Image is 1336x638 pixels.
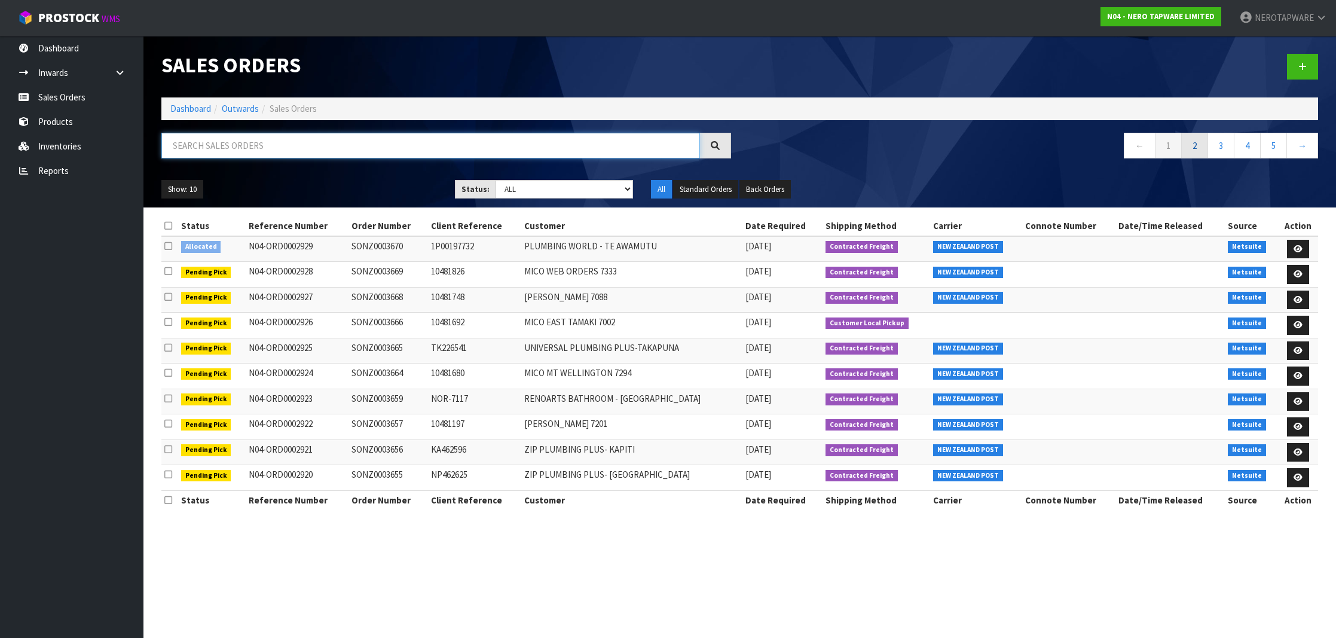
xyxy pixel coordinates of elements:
[428,262,521,288] td: 10481826
[246,465,348,491] td: N04-ORD0002920
[222,103,259,114] a: Outwards
[745,265,771,277] span: [DATE]
[521,287,742,313] td: [PERSON_NAME] 7088
[246,216,348,236] th: Reference Number
[930,490,1022,509] th: Carrier
[745,342,771,353] span: [DATE]
[178,216,246,236] th: Status
[348,364,427,389] td: SONZ0003664
[181,470,231,482] span: Pending Pick
[749,133,1319,162] nav: Page navigation
[1225,490,1278,509] th: Source
[826,241,898,253] span: Contracted Freight
[348,236,427,262] td: SONZ0003670
[1228,419,1266,431] span: Netsuite
[428,490,521,509] th: Client Reference
[348,414,427,440] td: SONZ0003657
[742,490,823,509] th: Date Required
[1115,490,1225,509] th: Date/Time Released
[745,393,771,404] span: [DATE]
[348,262,427,288] td: SONZ0003669
[826,393,898,405] span: Contracted Freight
[1278,216,1318,236] th: Action
[1228,267,1266,279] span: Netsuite
[651,180,672,199] button: All
[38,10,99,26] span: ProStock
[246,414,348,440] td: N04-ORD0002922
[826,292,898,304] span: Contracted Freight
[181,444,231,456] span: Pending Pick
[933,393,1003,405] span: NEW ZEALAND POST
[246,236,348,262] td: N04-ORD0002929
[745,418,771,429] span: [DATE]
[1286,133,1318,158] a: →
[1228,343,1266,355] span: Netsuite
[521,439,742,465] td: ZIP PLUMBING PLUS- KAPITI
[1228,368,1266,380] span: Netsuite
[933,368,1003,380] span: NEW ZEALAND POST
[1225,216,1278,236] th: Source
[1234,133,1261,158] a: 4
[521,490,742,509] th: Customer
[348,287,427,313] td: SONZ0003668
[348,389,427,414] td: SONZ0003659
[246,338,348,364] td: N04-ORD0002925
[1228,444,1266,456] span: Netsuite
[1181,133,1208,158] a: 2
[1022,216,1115,236] th: Connote Number
[246,262,348,288] td: N04-ORD0002928
[826,470,898,482] span: Contracted Freight
[745,367,771,378] span: [DATE]
[348,465,427,491] td: SONZ0003655
[428,364,521,389] td: 10481680
[102,13,120,25] small: WMS
[933,267,1003,279] span: NEW ZEALAND POST
[826,419,898,431] span: Contracted Freight
[826,318,909,329] span: Customer Local Pickup
[270,103,317,114] span: Sales Orders
[1207,133,1234,158] a: 3
[348,439,427,465] td: SONZ0003656
[739,180,791,199] button: Back Orders
[181,241,221,253] span: Allocated
[161,133,700,158] input: Search sales orders
[1228,470,1266,482] span: Netsuite
[428,236,521,262] td: 1P00197732
[1255,12,1314,23] span: NEROTAPWARE
[1124,133,1155,158] a: ←
[348,216,427,236] th: Order Number
[521,262,742,288] td: MICO WEB ORDERS 7333
[1228,241,1266,253] span: Netsuite
[246,364,348,389] td: N04-ORD0002924
[246,287,348,313] td: N04-ORD0002927
[181,267,231,279] span: Pending Pick
[428,216,521,236] th: Client Reference
[18,10,33,25] img: cube-alt.png
[933,292,1003,304] span: NEW ZEALAND POST
[521,216,742,236] th: Customer
[428,439,521,465] td: KA462596
[521,414,742,440] td: [PERSON_NAME] 7201
[1155,133,1182,158] a: 1
[348,490,427,509] th: Order Number
[428,313,521,338] td: 10481692
[428,287,521,313] td: 10481748
[1115,216,1225,236] th: Date/Time Released
[826,267,898,279] span: Contracted Freight
[933,241,1003,253] span: NEW ZEALAND POST
[1022,490,1115,509] th: Connote Number
[181,368,231,380] span: Pending Pick
[521,465,742,491] td: ZIP PLUMBING PLUS- [GEOGRAPHIC_DATA]
[348,313,427,338] td: SONZ0003666
[178,490,246,509] th: Status
[246,389,348,414] td: N04-ORD0002923
[1260,133,1287,158] a: 5
[745,469,771,480] span: [DATE]
[745,316,771,328] span: [DATE]
[428,465,521,491] td: NP462625
[521,236,742,262] td: PLUMBING WORLD - TE AWAMUTU
[673,180,738,199] button: Standard Orders
[161,180,203,199] button: Show: 10
[823,490,930,509] th: Shipping Method
[428,338,521,364] td: TK226541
